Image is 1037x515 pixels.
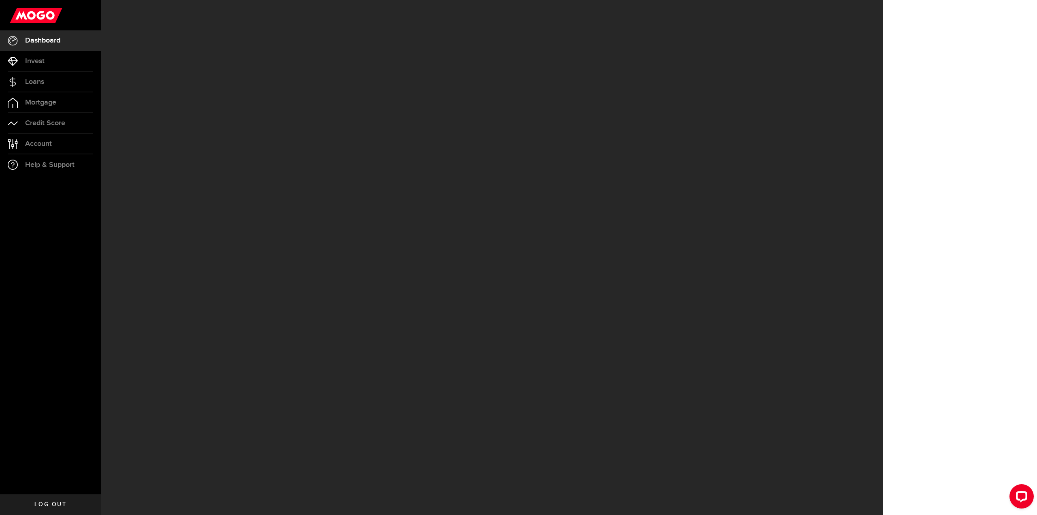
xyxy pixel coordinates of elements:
span: Dashboard [25,37,60,44]
span: Help & Support [25,161,75,169]
span: Loans [25,78,44,85]
iframe: LiveChat chat widget [1003,481,1037,515]
span: Mortgage [25,99,56,106]
span: Log out [34,502,66,507]
span: Invest [25,58,45,65]
span: Account [25,140,52,147]
span: Credit Score [25,120,65,127]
